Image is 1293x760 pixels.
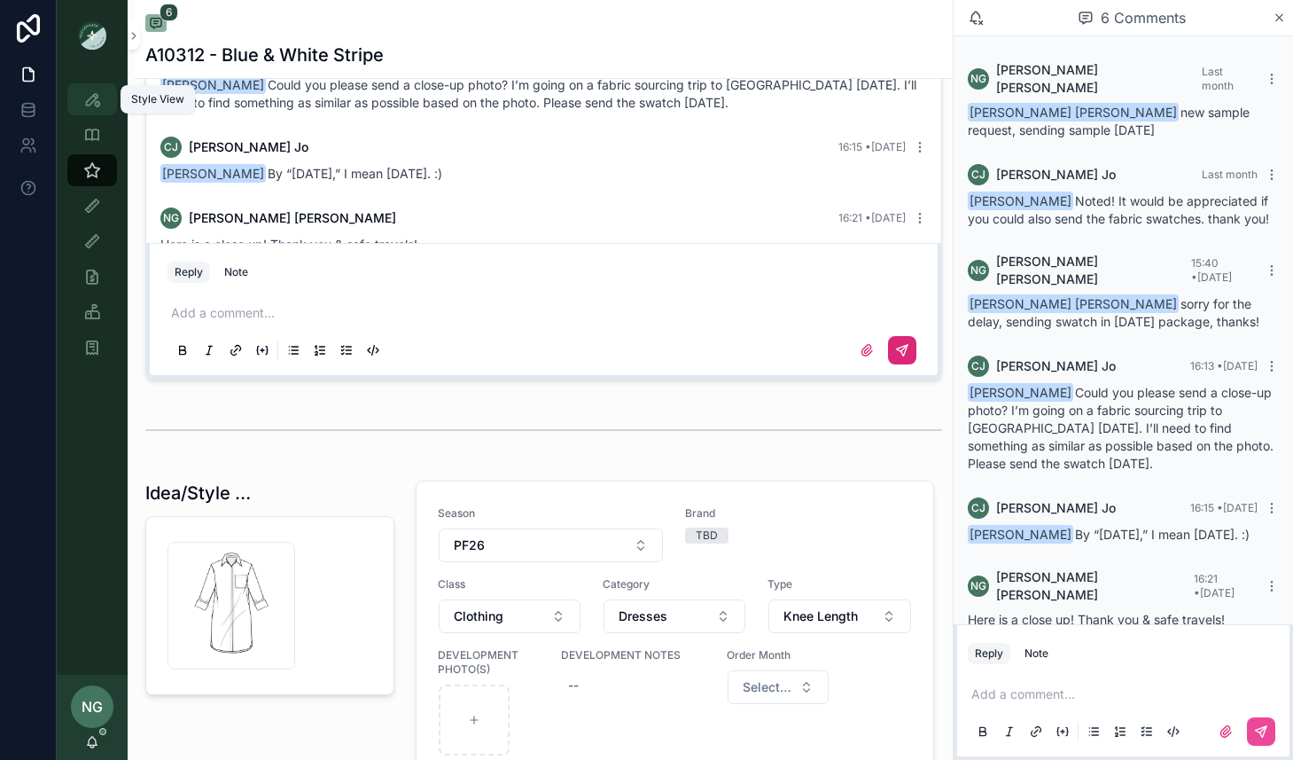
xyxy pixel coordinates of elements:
[1194,572,1235,599] span: 16:21 • [DATE]
[727,648,830,662] span: Order Month
[561,648,705,662] span: DEVELOPMENT NOTES
[454,607,503,625] span: Clothing
[971,359,985,373] span: CJ
[838,211,906,224] span: 16:21 • [DATE]
[783,607,858,625] span: Knee Length
[145,43,384,67] h1: A10312 - Blue & White Stripe
[57,71,128,387] div: scrollable content
[971,168,985,182] span: CJ
[439,599,580,633] button: Select Button
[145,14,167,35] button: 6
[970,579,986,593] span: NG
[131,92,184,106] div: Style View
[160,166,442,181] span: By “[DATE],” I mean [DATE]. :)
[82,696,103,717] span: NG
[439,529,664,562] button: Select Button
[167,262,210,283] button: Reply
[1024,646,1048,661] div: Note
[160,164,266,183] span: [PERSON_NAME]
[1190,501,1258,514] span: 16:15 • [DATE]
[685,506,912,521] span: Brand
[968,383,1073,402] span: [PERSON_NAME]
[743,678,792,696] span: Select a Order Month
[619,607,667,625] span: Dresses
[224,265,248,279] div: Note
[970,263,986,278] span: NG
[968,103,1179,121] span: [PERSON_NAME] [PERSON_NAME]
[968,643,1010,664] button: Reply
[968,525,1073,544] span: [PERSON_NAME]
[968,612,1225,627] span: Here is a close up! Thank you & safe travels!
[217,262,255,283] button: Note
[767,577,911,592] span: Type
[996,61,1202,97] span: [PERSON_NAME] [PERSON_NAME]
[568,677,579,694] div: --
[438,506,665,521] span: Season
[1202,168,1258,181] span: Last month
[970,72,986,86] span: NG
[160,4,178,21] span: 6
[768,599,910,633] button: Select Button
[968,193,1269,226] span: Noted! It would be appreciated if you could also send the fabric swatches. thank you!
[996,499,1116,517] span: [PERSON_NAME] Jo
[838,140,906,153] span: 16:15 • [DATE]
[968,296,1259,329] span: sorry for the delay, sending swatch in [DATE] package, thanks!
[604,599,745,633] button: Select Button
[1101,7,1186,28] span: 6 Comments
[971,501,985,515] span: CJ
[1202,65,1234,92] span: Last month
[160,76,927,112] div: Could you please send a close-up photo? I’m going on a fabric sourcing trip to [GEOGRAPHIC_DATA] ...
[968,294,1179,313] span: [PERSON_NAME] [PERSON_NAME]
[1191,256,1232,284] span: 15:40 • [DATE]
[164,140,178,154] span: CJ
[996,166,1116,184] span: [PERSON_NAME] Jo
[968,527,1250,542] span: By “[DATE],” I mean [DATE]. :)
[78,21,106,50] img: App logo
[1190,359,1258,372] span: 16:13 • [DATE]
[968,384,1279,473] div: Could you please send a close-up photo? I’m going on a fabric sourcing trip to [GEOGRAPHIC_DATA] ...
[163,211,179,225] span: NG
[996,568,1194,604] span: [PERSON_NAME] [PERSON_NAME]
[160,237,417,252] span: Here is a close up! Thank you & safe travels!
[996,357,1116,375] span: [PERSON_NAME] Jo
[145,481,261,505] h1: Idea/Style Details
[996,253,1191,288] span: [PERSON_NAME] [PERSON_NAME]
[728,670,829,704] button: Select Button
[438,648,541,677] span: DEVELOPMENT PHOTO(S)
[968,192,1073,210] span: [PERSON_NAME]
[968,105,1250,137] span: new sample request, sending sample [DATE]
[189,209,396,227] span: [PERSON_NAME] [PERSON_NAME]
[438,577,581,592] span: Class
[189,138,308,156] span: [PERSON_NAME] Jo
[454,537,485,554] span: PF26
[696,528,718,544] div: TBD
[1017,643,1055,664] button: Note
[160,75,266,94] span: [PERSON_NAME]
[603,577,746,592] span: Category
